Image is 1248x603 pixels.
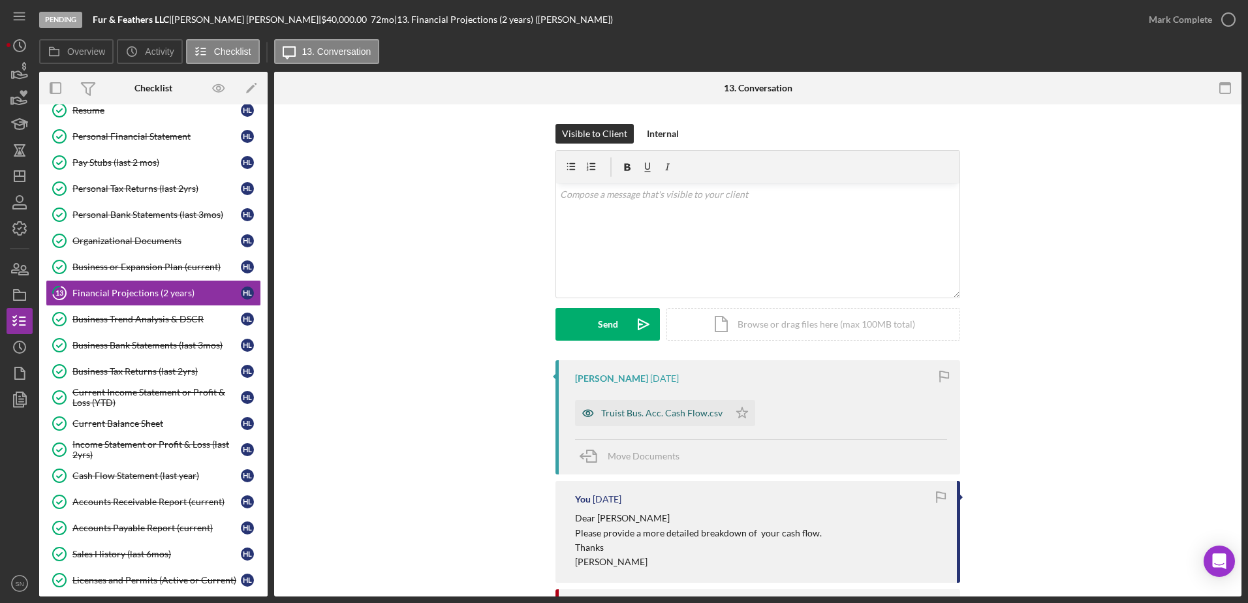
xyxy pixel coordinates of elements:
label: Checklist [214,46,251,57]
div: Truist Bus. Acc. Cash Flow.csv [601,408,723,418]
a: Income Statement or Profit & Loss (last 2yrs)HL [46,437,261,463]
button: Overview [39,39,114,64]
div: Financial Projections (2 years) [72,288,241,298]
p: Thanks [575,540,822,555]
div: Accounts Payable Report (current) [72,523,241,533]
p: [PERSON_NAME] [575,555,822,569]
button: SN [7,570,33,596]
time: 2025-07-26 23:15 [650,373,679,384]
div: [PERSON_NAME] [575,373,648,384]
div: 13. Conversation [724,83,792,93]
a: Personal Tax Returns (last 2yrs)HL [46,176,261,202]
div: Cash Flow Statement (last year) [72,471,241,481]
a: Business Tax Returns (last 2yrs)HL [46,358,261,384]
div: H L [241,548,254,561]
p: Please provide a more detailed breakdown of your cash flow. [575,526,822,540]
a: Business Trend Analysis & DSCRHL [46,306,261,332]
div: Accounts Receivable Report (current) [72,497,241,507]
div: Current Balance Sheet [72,418,241,429]
div: H L [241,521,254,534]
a: Business or Expansion Plan (current)HL [46,254,261,280]
button: Move Documents [575,440,693,472]
a: Accounts Payable Report (current)HL [46,515,261,541]
div: H L [241,104,254,117]
button: Truist Bus. Acc. Cash Flow.csv [575,400,755,426]
div: Personal Financial Statement [72,131,241,142]
button: 13. Conversation [274,39,380,64]
a: 13Financial Projections (2 years)HL [46,280,261,306]
div: Resume [72,105,241,116]
div: | 13. Financial Projections (2 years) ([PERSON_NAME]) [394,14,613,25]
div: H L [241,313,254,326]
div: Open Intercom Messenger [1204,546,1235,577]
b: Fur & Feathers LLC [93,14,169,25]
div: H L [241,417,254,430]
div: [PERSON_NAME] [PERSON_NAME] | [172,14,321,25]
div: H L [241,574,254,587]
p: Dear [PERSON_NAME] [575,511,822,525]
div: Personal Bank Statements (last 3mos) [72,209,241,220]
a: Personal Financial StatementHL [46,123,261,149]
div: H L [241,391,254,404]
div: H L [241,234,254,247]
a: Personal Bank Statements (last 3mos)HL [46,202,261,228]
a: Business Bank Statements (last 3mos)HL [46,332,261,358]
a: Organizational DocumentsHL [46,228,261,254]
div: Business or Expansion Plan (current) [72,262,241,272]
label: Overview [67,46,105,57]
div: | [93,14,172,25]
div: Current Income Statement or Profit & Loss (YTD) [72,387,241,408]
div: Internal [647,124,679,144]
button: Internal [640,124,685,144]
div: H L [241,339,254,352]
time: 2025-07-02 20:53 [593,494,621,504]
div: Mark Complete [1149,7,1212,33]
div: 72 mo [371,14,394,25]
div: H L [241,130,254,143]
a: ResumeHL [46,97,261,123]
div: Send [598,308,618,341]
div: Business Bank Statements (last 3mos) [72,340,241,350]
a: Licenses and Permits (Active or Current)HL [46,567,261,593]
div: $40,000.00 [321,14,371,25]
a: Current Balance SheetHL [46,410,261,437]
a: Accounts Receivable Report (current)HL [46,489,261,515]
label: Activity [145,46,174,57]
div: H L [241,469,254,482]
a: Cash Flow Statement (last year)HL [46,463,261,489]
div: Visible to Client [562,124,627,144]
a: Pay Stubs (last 2 mos)HL [46,149,261,176]
div: H L [241,365,254,378]
a: Current Income Statement or Profit & Loss (YTD)HL [46,384,261,410]
tspan: 13 [55,288,63,297]
div: Business Trend Analysis & DSCR [72,314,241,324]
div: Sales History (last 6mos) [72,549,241,559]
div: Licenses and Permits (Active or Current) [72,575,241,585]
div: Pay Stubs (last 2 mos) [72,157,241,168]
div: You [575,494,591,504]
div: H L [241,286,254,300]
div: Personal Tax Returns (last 2yrs) [72,183,241,194]
a: Sales History (last 6mos)HL [46,541,261,567]
div: H L [241,182,254,195]
div: Pending [39,12,82,28]
text: SN [15,580,23,587]
div: Business Tax Returns (last 2yrs) [72,366,241,377]
div: H L [241,156,254,169]
label: 13. Conversation [302,46,371,57]
div: H L [241,260,254,273]
div: H L [241,443,254,456]
div: H L [241,495,254,508]
button: Send [555,308,660,341]
div: Organizational Documents [72,236,241,246]
div: Income Statement or Profit & Loss (last 2yrs) [72,439,241,460]
div: H L [241,208,254,221]
span: Move Documents [608,450,679,461]
button: Mark Complete [1136,7,1241,33]
div: Checklist [134,83,172,93]
button: Activity [117,39,182,64]
button: Visible to Client [555,124,634,144]
button: Checklist [186,39,260,64]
